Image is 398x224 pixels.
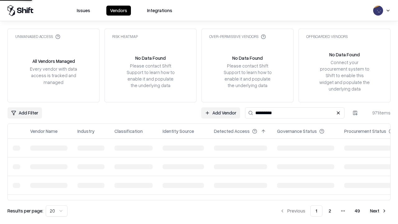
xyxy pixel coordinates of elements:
[135,55,166,61] div: No Data Found
[30,128,58,134] div: Vendor Name
[201,107,240,119] a: Add Vendor
[209,34,266,39] div: Over-Permissive Vendors
[15,34,60,39] div: Unmanaged Access
[319,59,370,92] div: Connect your procurement system to Shift to enable this widget and populate the underlying data
[143,6,176,16] button: Integrations
[77,128,95,134] div: Industry
[163,128,194,134] div: Identity Source
[106,6,131,16] button: Vendors
[114,128,143,134] div: Classification
[232,55,263,61] div: No Data Found
[329,51,360,58] div: No Data Found
[324,205,336,217] button: 2
[73,6,94,16] button: Issues
[277,128,317,134] div: Governance Status
[276,205,391,217] nav: pagination
[366,205,391,217] button: Next
[7,107,42,119] button: Add Filter
[222,63,273,89] div: Please contact Shift Support to learn how to enable it and populate the underlying data
[306,34,348,39] div: Offboarded Vendors
[344,128,386,134] div: Procurement Status
[350,205,365,217] button: 49
[28,66,79,85] div: Every vendor with data access is tracked and managed
[125,63,176,89] div: Please contact Shift Support to learn how to enable it and populate the underlying data
[112,34,138,39] div: Risk Heatmap
[7,208,43,214] p: Results per page:
[32,58,75,64] div: All Vendors Managed
[366,110,391,116] div: 971 items
[310,205,322,217] button: 1
[214,128,250,134] div: Detected Access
